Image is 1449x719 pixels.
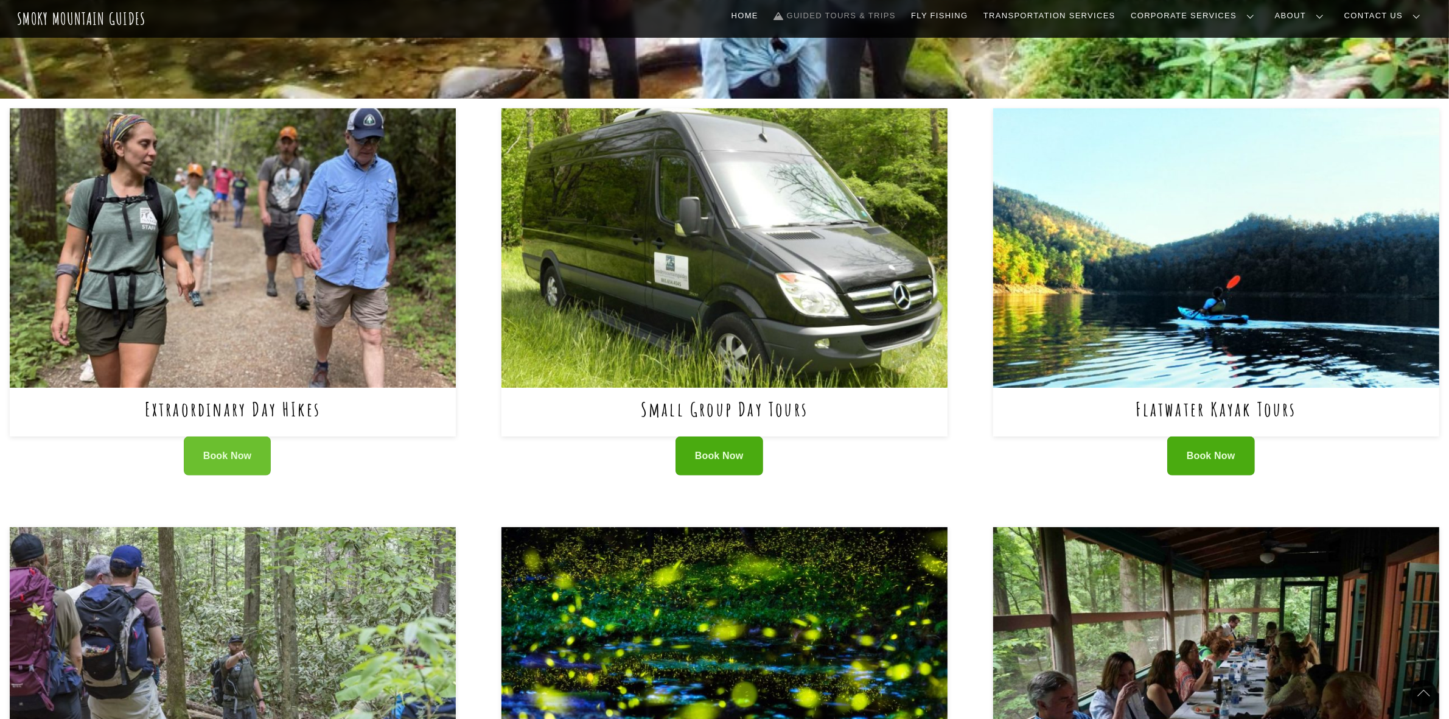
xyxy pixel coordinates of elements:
a: Smoky Mountain Guides [17,9,146,29]
a: Contact Us [1339,3,1430,29]
a: Fly Fishing [906,3,972,29]
img: Extraordinary Day HIkes [10,108,456,387]
img: Small Group Day Tours [501,108,948,387]
a: Book Now [1167,437,1255,476]
a: Transportation Services [979,3,1120,29]
a: Book Now [184,437,271,476]
img: Flatwater Kayak Tours [993,108,1439,387]
span: Book Now [1187,450,1235,463]
a: Flatwater Kayak Tours [1136,396,1297,421]
a: Extraordinary Day HIkes [145,396,321,421]
a: Book Now [676,437,763,476]
span: Book Now [695,450,744,463]
a: About [1270,3,1333,29]
a: Small Group Day Tours [641,396,808,421]
a: Guided Tours & Trips [769,3,901,29]
a: Corporate Services [1126,3,1264,29]
a: Home [727,3,763,29]
span: Book Now [203,450,252,463]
